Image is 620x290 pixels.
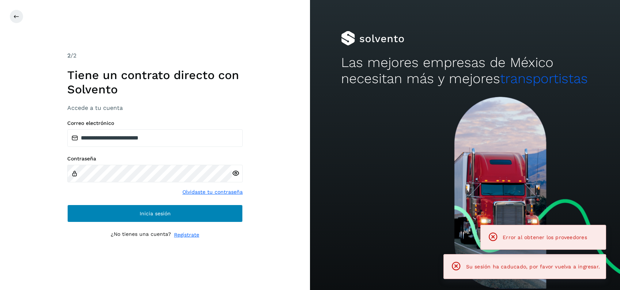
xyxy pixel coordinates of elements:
[140,211,171,216] span: Inicia sesión
[67,104,243,111] h3: Accede a tu cuenta
[67,205,243,222] button: Inicia sesión
[500,71,588,86] span: transportistas
[174,231,199,239] a: Regístrate
[503,234,587,240] span: Error al obtener los proveedores
[67,156,243,162] label: Contraseña
[67,51,243,60] div: /2
[67,52,71,59] span: 2
[111,231,171,239] p: ¿No tienes una cuenta?
[466,264,600,269] span: Su sesión ha caducado, por favor vuelva a ingresar.
[341,55,589,87] h2: Las mejores empresas de México necesitan más y mejores
[182,188,243,196] a: Olvidaste tu contraseña
[67,120,243,126] label: Correo electrónico
[67,68,243,96] h1: Tiene un contrato directo con Solvento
